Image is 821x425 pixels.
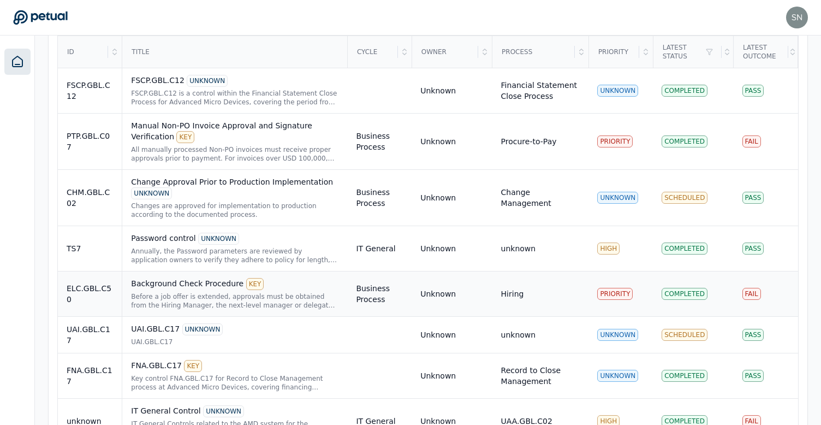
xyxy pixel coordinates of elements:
[246,278,264,290] div: KEY
[742,135,761,147] div: Fail
[67,243,113,254] div: TS7
[597,85,638,97] div: UNKNOWN
[184,360,202,372] div: KEY
[420,329,456,340] div: Unknown
[131,405,338,417] div: IT General Control
[4,49,31,75] a: Dashboard
[131,120,338,143] div: Manual Non-PO Invoice Approval and Signature Verification
[67,365,113,387] div: FNA.GBL.C17
[742,243,764,255] div: Pass
[420,192,456,203] div: Unknown
[123,37,347,67] div: Title
[501,288,524,299] div: Hiring
[501,187,580,209] div: Change Management
[662,192,707,204] div: Scheduled
[131,89,338,107] div: FSCP.GBL.C12 is a control within the Financial Statement Close Process for Advanced Micro Devices...
[662,329,707,341] div: Scheduled
[742,85,764,97] div: Pass
[662,135,707,147] div: Completed
[597,329,638,341] div: UNKNOWN
[420,85,456,96] div: Unknown
[501,365,580,387] div: Record to Close Management
[742,192,764,204] div: Pass
[131,338,338,346] div: UAI.GBL.C17
[662,370,707,382] div: Completed
[347,271,412,317] td: Business Process
[420,243,456,254] div: Unknown
[67,283,113,305] div: ELC.GBL.C50
[131,75,338,87] div: FSCP.GBL.C12
[347,114,412,170] td: Business Process
[420,136,456,147] div: Unknown
[493,37,575,67] div: Process
[131,360,338,372] div: FNA.GBL.C17
[176,131,194,143] div: KEY
[131,176,338,199] div: Change Approval Prior to Production Implementation
[501,136,557,147] div: Procure-to-Pay
[58,37,108,67] div: ID
[786,7,808,28] img: snir@petual.ai
[347,226,412,271] td: IT General
[131,247,338,264] div: Annually, the Password parameters are reviewed by application owners to verify they adhere to pol...
[597,192,638,204] div: UNKNOWN
[67,187,113,209] div: CHM.GBL.C02
[654,37,722,67] div: Latest Status
[187,75,228,87] div: UNKNOWN
[662,288,707,300] div: Completed
[742,288,761,300] div: Fail
[597,135,633,147] div: PRIORITY
[501,329,536,340] div: unknown
[131,202,338,219] div: Changes are approved for implementation to production according to the documented process.
[347,170,412,226] td: Business Process
[597,243,620,255] div: HIGH
[597,370,638,382] div: UNKNOWN
[348,37,398,67] div: Cycle
[131,187,172,199] div: UNKNOWN
[597,288,633,300] div: PRIORITY
[67,80,113,102] div: FSCP.GBL.C12
[131,278,338,290] div: Background Check Procedure
[420,288,456,299] div: Unknown
[203,405,244,417] div: UNKNOWN
[413,37,478,67] div: Owner
[590,37,639,67] div: Priority
[742,329,764,341] div: Pass
[662,243,707,255] div: Completed
[420,370,456,381] div: Unknown
[501,243,536,254] div: unknown
[734,37,788,67] div: Latest Outcome
[198,233,239,245] div: UNKNOWN
[131,145,338,163] div: All manually processed Non-PO invoices must receive proper approvals prior to payment. For invoic...
[131,323,338,335] div: UAI.GBL.C17
[662,85,707,97] div: Completed
[67,131,113,152] div: PTP.GBL.C07
[131,233,338,245] div: Password control
[13,10,68,25] a: Go to Dashboard
[67,324,113,346] div: UAI.GBL.C17
[131,292,338,310] div: Before a job offer is extended, approvals must be obtained from the Hiring Manager, the next-leve...
[501,80,580,102] div: Financial Statement Close Process
[182,323,223,335] div: UNKNOWN
[131,374,338,392] div: Key control FNA.GBL.C17 for Record to Close Management process at Advanced Micro Devices, coverin...
[742,370,764,382] div: Pass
